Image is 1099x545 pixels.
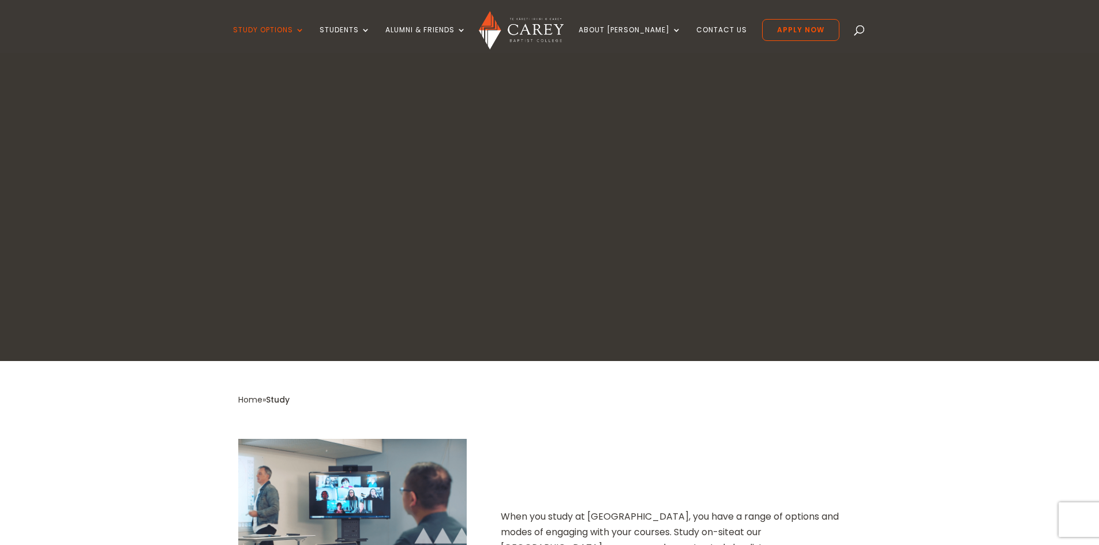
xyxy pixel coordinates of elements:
a: Contact Us [696,26,747,53]
a: Home [238,394,262,405]
span: Study [266,394,290,405]
span: When you study at [GEOGRAPHIC_DATA], you have a range of options and modes of engaging with your ... [501,510,839,539]
a: Students [320,26,370,53]
span: » [238,394,290,405]
a: Study Options [233,26,305,53]
a: Alumni & Friends [385,26,466,53]
a: Apply Now [762,19,839,41]
img: Carey Baptist College [479,11,564,50]
a: About [PERSON_NAME] [579,26,681,53]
